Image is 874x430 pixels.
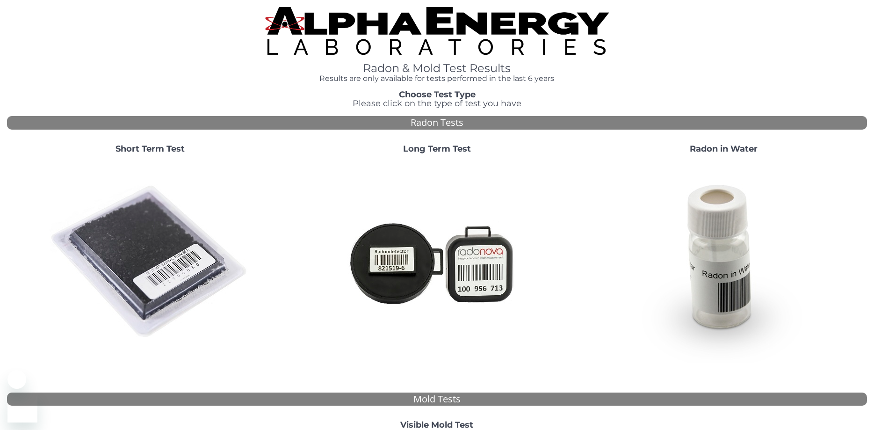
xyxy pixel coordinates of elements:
img: TightCrop.jpg [265,7,609,55]
strong: Short Term Test [116,144,185,154]
strong: Radon in Water [690,144,758,154]
h1: Radon & Mold Test Results [265,62,609,74]
img: RadoninWater.jpg [623,161,824,363]
strong: Visible Mold Test [400,420,473,430]
h4: Results are only available for tests performed in the last 6 years [265,74,609,83]
img: ShortTerm.jpg [50,161,251,363]
span: Please click on the type of test you have [353,98,521,109]
img: Radtrak2vsRadtrak3.jpg [336,161,537,363]
div: Radon Tests [7,116,867,130]
strong: Choose Test Type [399,89,476,100]
div: Mold Tests [7,393,867,406]
iframe: Button to launch messaging window [7,393,37,423]
strong: Long Term Test [403,144,471,154]
iframe: Close message [7,370,26,389]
